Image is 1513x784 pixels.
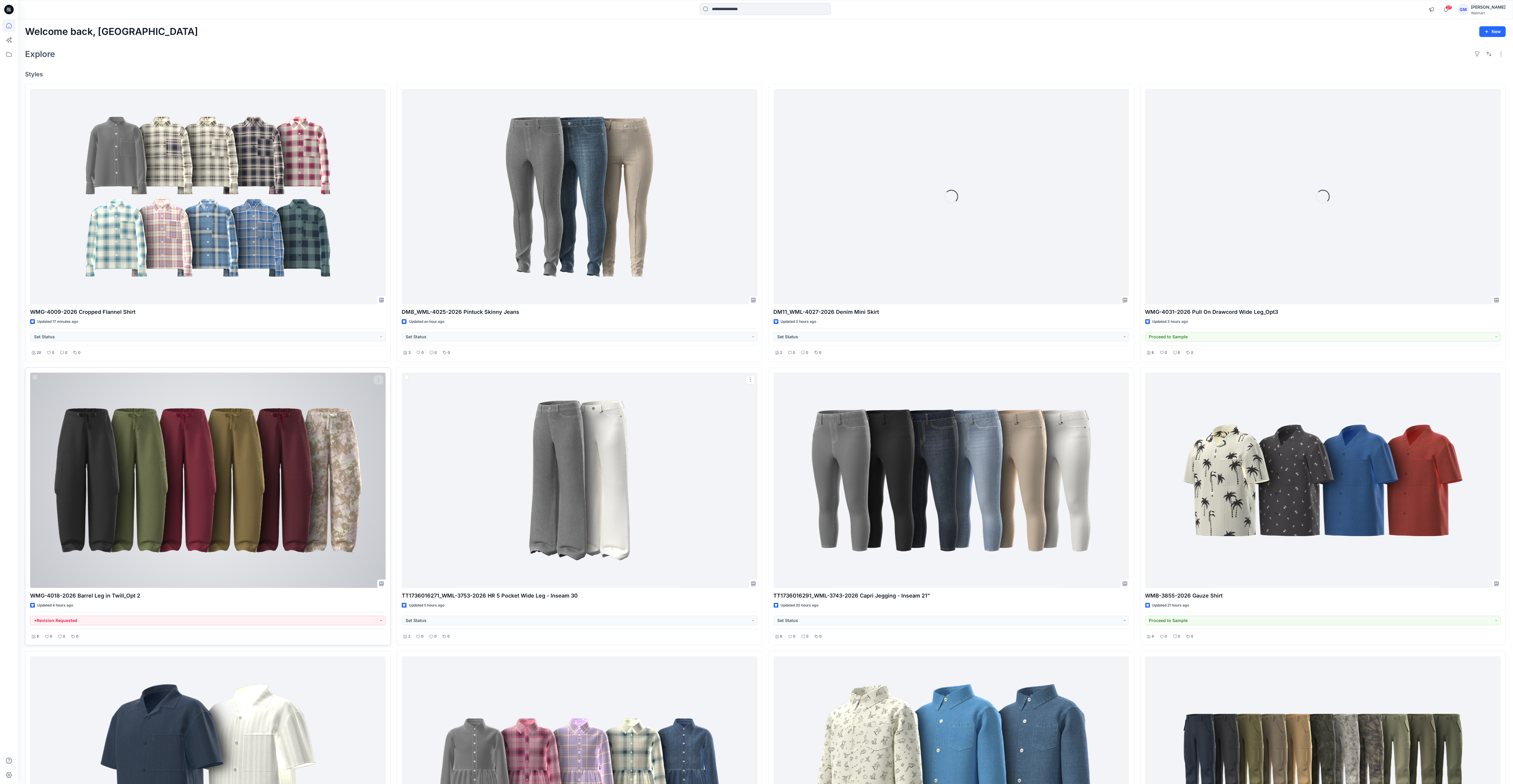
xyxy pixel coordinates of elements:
p: 0 [806,633,809,640]
p: 0 [447,633,450,640]
p: Updated 20 hours ago [781,602,819,609]
p: 6 [780,633,783,640]
span: 27 [1446,5,1452,10]
p: 0 [421,350,424,356]
p: 20 [37,350,41,356]
button: New [1479,26,1506,37]
p: 0 [820,633,822,640]
p: 0 [1191,633,1194,640]
p: WMG-4009-2026 Cropped Flannel Shirt [30,308,386,316]
p: WMB-3855-2026 Gauze Shirt [1145,592,1501,600]
p: Updated 5 hours ago [409,602,444,609]
p: 3 [408,350,411,356]
p: Updated 21 hours ago [1152,602,1189,609]
p: 2 [780,350,782,356]
a: WMB-3855-2026 Gauze Shirt [1145,373,1501,588]
a: TT1736016291_WML-3743-2026 Capri Jegging - Inseam 21” [774,373,1129,588]
h2: Explore [25,49,55,59]
p: 6 [37,633,39,640]
p: TT1736016271_WML-3753-2026 HR 5 Pocket Wide Leg - Inseam 30 [402,592,757,600]
p: TT1736016291_WML-3743-2026 Capri Jegging - Inseam 21” [774,592,1129,600]
div: GM [1458,4,1469,15]
p: 0 [806,350,809,356]
p: 0 [76,633,78,640]
p: 0 [793,350,795,356]
p: 0 [434,633,437,640]
p: 6 [1178,350,1180,356]
p: 2 [408,633,410,640]
div: [PERSON_NAME] [1471,4,1506,11]
p: 0 [1191,350,1194,356]
div: Walmart [1471,11,1506,15]
p: DM11_WML-4027-2026 Denim Mini Skirt [774,308,1129,316]
p: WMG-4031-2026 Pull On Drawcord Wide Leg_Opt3 [1145,308,1501,316]
p: Updated 4 hours ago [37,602,73,609]
p: 0 [1165,633,1167,640]
h2: Welcome back, [GEOGRAPHIC_DATA] [25,26,198,37]
a: DM8_WML-4025-2026 Pintuck Skinny Jeans [402,89,757,304]
p: 4 [1152,633,1154,640]
p: 0 [78,350,81,356]
p: 0 [819,350,822,356]
p: 0 [435,350,437,356]
p: 0 [421,633,424,640]
h4: Styles [25,71,1506,78]
p: 0 [63,633,65,640]
p: 0 [65,350,67,356]
p: 0 [50,633,52,640]
p: Updated 17 minutes ago [37,319,78,325]
p: 0 [1178,633,1180,640]
p: WMG-4018-2026 Barrel Leg in Twill_Opt 2 [30,592,386,600]
a: TT1736016271_WML-3753-2026 HR 5 Pocket Wide Leg - Inseam 30 [402,373,757,588]
p: DM8_WML-4025-2026 Pintuck Skinny Jeans [402,308,757,316]
a: WMG-4009-2026 Cropped Flannel Shirt [30,89,386,304]
p: Updated 3 hours ago [1152,319,1188,325]
p: Updated an hour ago [409,319,444,325]
a: WMG-4018-2026 Barrel Leg in Twill_Opt 2 [30,373,386,588]
p: 0 [52,350,54,356]
p: Updated 3 hours ago [781,319,817,325]
p: 0 [793,633,796,640]
p: 8 [1152,350,1154,356]
p: 0 [448,350,450,356]
p: 0 [1165,350,1167,356]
